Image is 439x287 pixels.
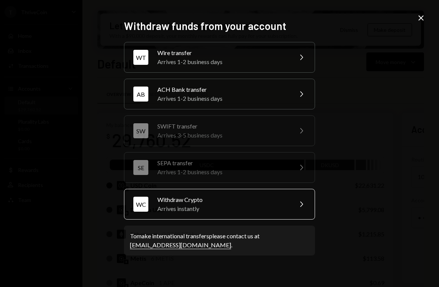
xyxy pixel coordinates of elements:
div: To make international transfers please contact us at . [130,232,309,250]
div: AB [133,87,148,102]
div: SE [133,160,148,175]
div: SEPA transfer [157,158,288,167]
button: ABACH Bank transferArrives 1-2 business days [124,79,315,109]
button: WTWire transferArrives 1-2 business days [124,42,315,73]
div: Arrives 1-2 business days [157,94,288,103]
div: Arrives 3-5 business days [157,131,288,140]
h2: Withdraw funds from your account [124,19,315,33]
div: Withdraw Crypto [157,195,288,204]
div: SWIFT transfer [157,122,288,131]
div: Arrives 1-2 business days [157,167,288,176]
div: WT [133,50,148,65]
button: SESEPA transferArrives 1-2 business days [124,152,315,183]
a: [EMAIL_ADDRESS][DOMAIN_NAME] [130,241,231,249]
div: Wire transfer [157,48,288,57]
div: SW [133,123,148,138]
div: WC [133,197,148,212]
button: SWSWIFT transferArrives 3-5 business days [124,115,315,146]
div: ACH Bank transfer [157,85,288,94]
button: WCWithdraw CryptoArrives instantly [124,189,315,220]
div: Arrives 1-2 business days [157,57,288,66]
div: Arrives instantly [157,204,288,213]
